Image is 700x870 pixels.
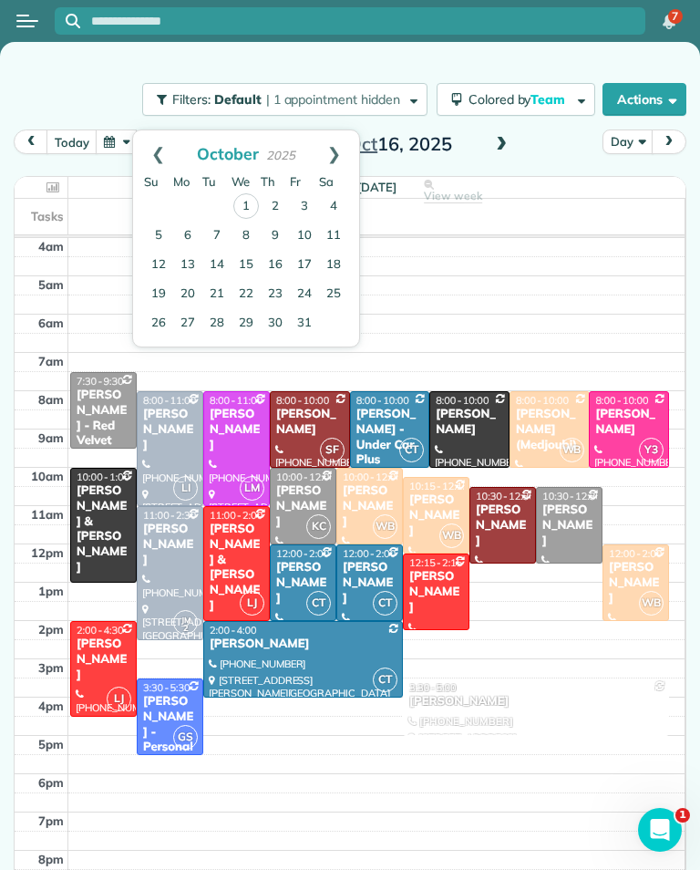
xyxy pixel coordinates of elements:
a: 18 [319,251,348,280]
span: View week [424,189,482,203]
a: Next [309,130,359,176]
div: [PERSON_NAME] [594,407,664,438]
div: [PERSON_NAME] - Red Velvet Inc [76,388,131,464]
span: [DATE] [357,180,396,194]
div: [PERSON_NAME] [342,483,397,530]
span: 2pm [38,622,64,637]
span: 6pm [38,775,64,790]
span: 8:00 - 11:00 [143,394,196,407]
span: 12:00 - 2:00 [609,547,662,560]
div: [PERSON_NAME] [275,407,345,438]
span: KC [306,514,331,539]
span: 7 [672,9,678,24]
span: Default [214,91,262,108]
div: [PERSON_NAME] [209,407,264,453]
div: [PERSON_NAME] [142,407,198,453]
span: 1 [675,808,690,823]
span: 10:00 - 1:00 [77,471,129,483]
span: SF [320,438,345,462]
div: [PERSON_NAME] [435,407,504,438]
small: 2 [174,620,197,637]
a: 11 [319,222,348,251]
a: 14 [202,251,232,280]
span: 12:00 - 2:00 [343,547,396,560]
span: 10am [31,469,64,483]
div: [PERSON_NAME] [275,560,331,606]
span: 10:15 - 12:15 [409,480,468,492]
div: [PERSON_NAME] & [PERSON_NAME] [76,483,131,575]
span: October [197,143,259,163]
span: 5am [38,277,64,292]
span: 7am [38,354,64,368]
span: WB [439,523,464,548]
div: [PERSON_NAME] [275,483,331,530]
span: 2:00 - 4:00 [210,624,257,637]
span: 12:15 - 2:15 [409,556,462,569]
span: WB [373,514,397,539]
a: 28 [202,309,232,338]
div: [PERSON_NAME] [408,694,664,709]
a: 30 [261,309,290,338]
span: GS [173,725,198,750]
span: CT [399,438,424,462]
a: 9 [261,222,290,251]
div: [PERSON_NAME] & [PERSON_NAME] [209,522,264,614]
div: [PERSON_NAME] [408,492,464,539]
div: [PERSON_NAME] [342,560,397,606]
span: LI [173,476,198,501]
span: Colored by [468,91,571,108]
span: 8:00 - 10:00 [516,394,569,407]
div: [PERSON_NAME] [608,560,664,606]
span: 12pm [31,545,64,560]
button: today [46,129,97,154]
span: 5pm [38,737,64,751]
div: [PERSON_NAME] [475,502,530,549]
span: 10:00 - 12:00 [276,471,335,483]
button: Open menu [16,11,38,31]
a: 19 [144,280,173,309]
span: CT [373,668,397,692]
span: Sunday [144,174,159,189]
span: 8pm [38,852,64,866]
span: Tuesday [202,174,216,189]
span: 6am [38,316,64,330]
a: 6 [173,222,202,251]
span: LJ [107,687,131,711]
button: prev [14,129,48,154]
a: 10 [290,222,319,251]
a: 24 [290,280,319,309]
a: 2 [261,192,290,222]
a: 4 [319,192,348,222]
div: [PERSON_NAME] - Personal Resource Investment [142,694,198,802]
a: 8 [232,222,261,251]
div: [PERSON_NAME] [142,522,198,568]
a: 20 [173,280,202,309]
span: CT [306,591,331,616]
iframe: Intercom live chat [638,808,682,852]
span: Oct [347,132,377,155]
span: 10:30 - 12:30 [476,490,535,502]
a: 27 [173,309,202,338]
a: 25 [319,280,348,309]
nav: Main [642,1,700,41]
span: Tasks [31,209,64,223]
span: 7:30 - 9:30 [77,375,124,388]
span: WB [560,438,584,462]
span: 11:00 - 2:30 [143,509,196,522]
button: Colored byTeam [437,83,595,116]
a: 17 [290,251,319,280]
span: Thursday [261,174,275,189]
div: [PERSON_NAME] [541,502,597,549]
div: 7 unread notifications [650,2,688,42]
span: 10:30 - 12:30 [542,490,602,502]
span: Monday [173,174,190,189]
a: 21 [202,280,232,309]
a: 13 [173,251,202,280]
span: JM [181,615,190,625]
div: [PERSON_NAME] [408,569,464,616]
a: 26 [144,309,173,338]
a: Filters: Default | 1 appointment hidden [133,83,427,116]
span: LJ [240,591,264,616]
a: 12 [144,251,173,280]
span: 4pm [38,699,64,713]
